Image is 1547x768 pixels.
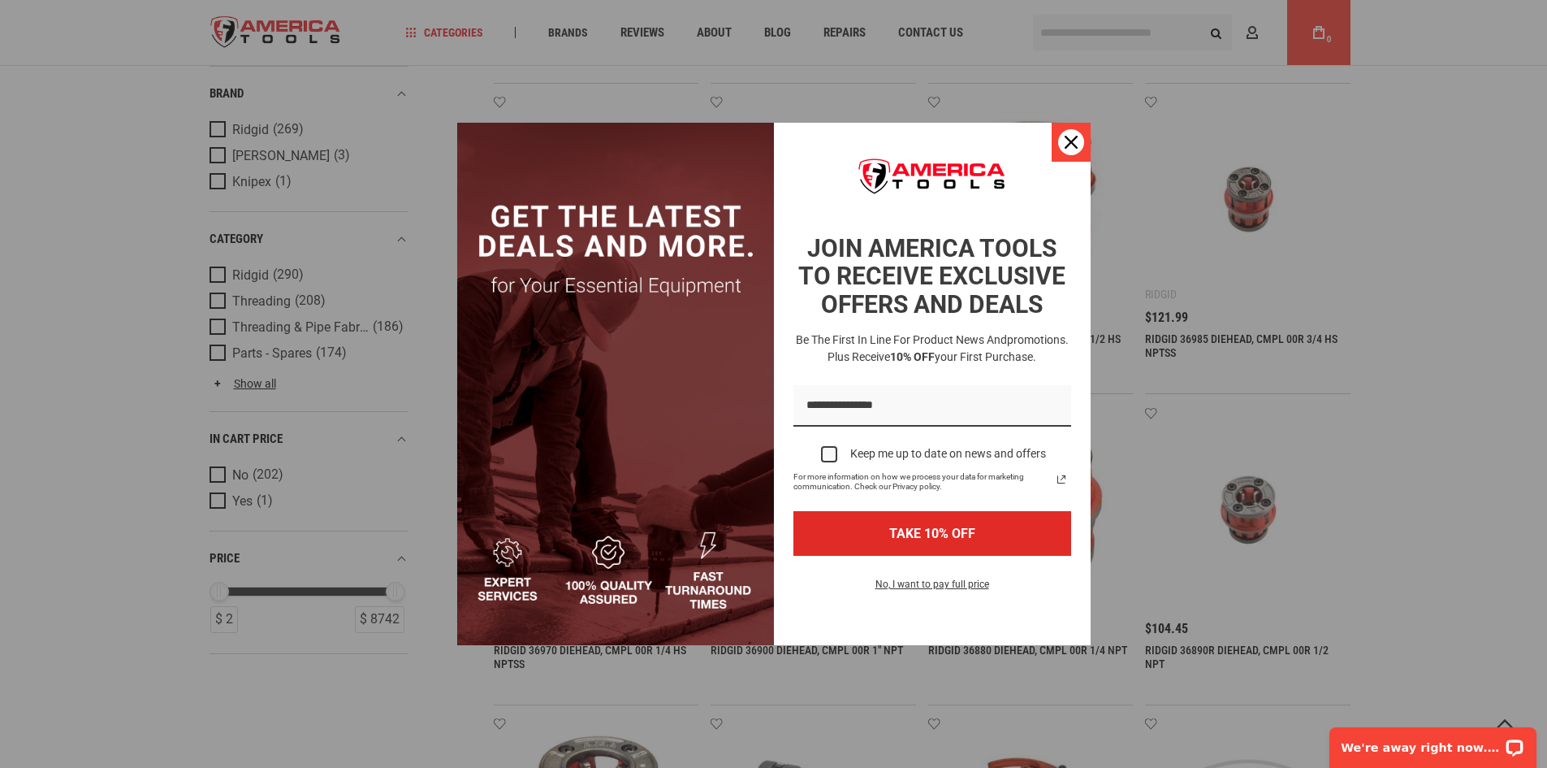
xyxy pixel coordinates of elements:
[1052,123,1091,162] button: Close
[793,385,1071,427] input: Email field
[1319,717,1547,768] iframe: LiveChat chat widget
[790,332,1074,366] h3: Be the first in line for product news and
[1052,470,1071,489] a: Read our Privacy Policy
[890,350,935,363] strong: 10% OFF
[862,575,1002,603] button: No, I want to pay full price
[793,511,1071,556] button: TAKE 10% OFF
[1065,136,1078,149] svg: close icon
[793,472,1052,492] span: For more information on how we process your data for marketing communication. Check our Privacy p...
[850,447,1046,461] div: Keep me up to date on news and offers
[1052,470,1071,489] svg: link icon
[798,234,1065,319] strong: JOIN AMERICA TOOLS TO RECEIVE EXCLUSIVE OFFERS AND DEALS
